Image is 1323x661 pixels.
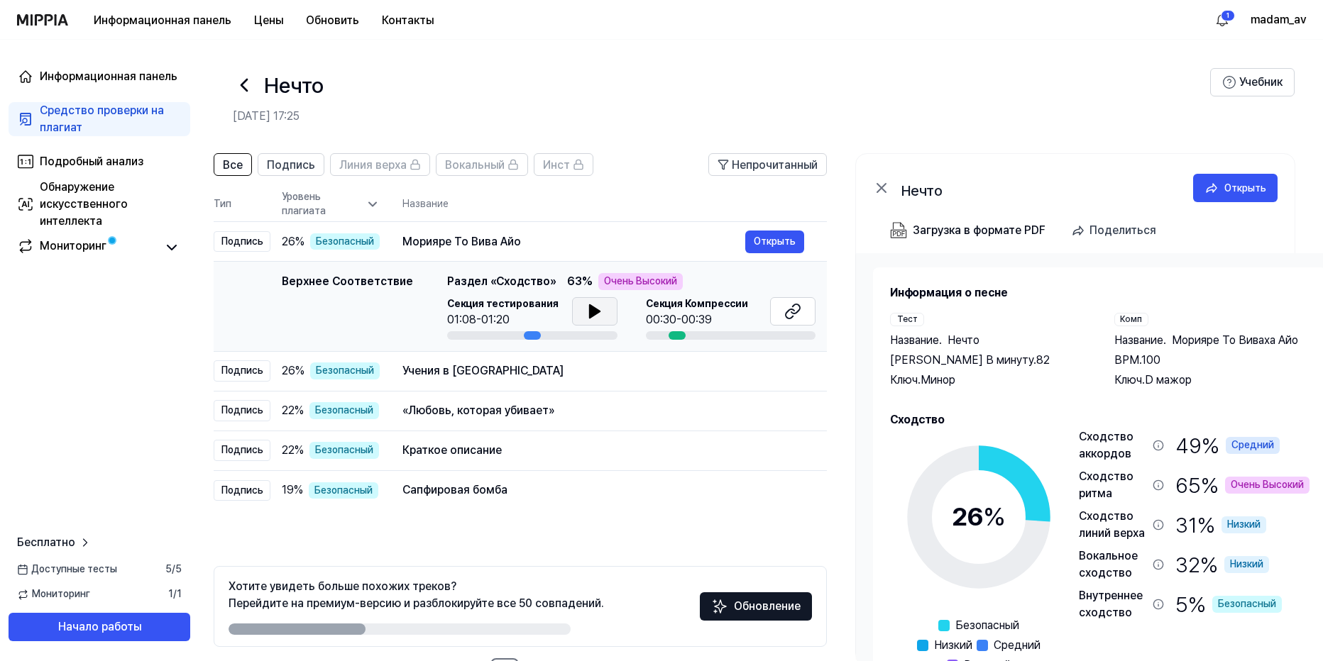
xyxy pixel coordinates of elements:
[282,274,413,288] ya-tr-span: Верхнее Соответствие
[221,484,263,496] ya-tr-span: Подпись
[370,6,445,35] button: Контакты
[316,235,374,249] ya-tr-span: Безопасный
[175,563,182,574] ya-tr-span: 5
[1079,470,1133,500] ya-tr-span: Сходство ритма
[221,404,263,416] ya-tr-span: Подпись
[282,402,304,419] span: 22 %
[1145,373,1192,387] ya-tr-span: D мажор
[734,598,801,615] ya-tr-span: Обновление
[282,233,304,250] span: 26 %
[646,311,748,328] div: 00:30-00:39
[1114,373,1145,387] ya-tr-span: Ключ.
[711,598,728,615] img: Сверкает
[708,153,827,176] button: Непрочитанный
[1239,74,1283,91] ya-tr-span: Учебник
[402,404,554,417] ya-tr-span: «Любовь, которая убивает»
[221,365,263,376] ya-tr-span: Подпись
[9,145,190,179] a: Подробный анализ
[17,14,68,26] img: логотип
[921,373,955,387] ya-tr-span: Минор
[1175,587,1282,621] div: 5 %
[264,70,324,100] h1: Нечто
[1120,313,1142,326] ya-tr-span: Комп
[700,604,812,618] a: СверкаетОбновление
[447,311,559,328] div: 01:08-01:20
[402,483,507,496] ya-tr-span: Сапфировая бомба
[9,60,190,94] a: Информационная панель
[646,298,748,309] ya-tr-span: Секция Компрессии
[40,239,106,252] ya-tr-span: Мониторинг
[9,187,190,221] a: Обнаружение искусственного интеллекта
[890,373,921,387] ya-tr-span: Ключ.
[172,563,175,574] ya-tr-span: /
[745,230,804,253] button: Открыть
[890,286,1008,299] ya-tr-span: Информация о песне
[243,6,295,35] button: Цены
[282,362,304,379] span: 26 %
[1218,597,1276,611] ya-tr-span: Безопасный
[40,104,164,134] ya-tr-span: Средство проверки на плагиат
[316,364,374,378] ya-tr-span: Безопасный
[436,153,528,176] button: Вокальный
[82,6,243,35] button: Информационная панель
[887,216,1048,245] button: Загрузка в формате PDF
[1175,468,1310,502] div: 65 %
[534,153,593,176] button: Инст
[939,333,942,347] ya-tr-span: .
[1079,589,1143,619] ya-tr-span: Внутреннее сходство
[1193,174,1278,202] a: Открыть
[1231,478,1304,492] ya-tr-span: Очень Высокий
[165,563,172,574] ya-tr-span: 5
[17,238,156,257] a: Мониторинг
[254,12,283,29] ya-tr-span: Цены
[339,158,407,172] ya-tr-span: Линия верха
[1114,353,1141,367] ya-tr-span: BPM.
[1079,430,1133,460] ya-tr-span: Сходство аккордов
[754,233,796,249] ya-tr-span: Открыть
[948,333,979,347] ya-tr-span: Нечто
[1251,11,1306,28] ya-tr-span: madam_av
[1172,333,1298,347] ya-tr-span: Морияре То Виваха Айо
[264,72,324,98] ya-tr-span: Нечто
[447,274,556,288] ya-tr-span: Раздел «Сходство»
[1210,68,1295,96] button: Учебник
[295,6,370,35] button: Обновить
[221,235,263,247] ya-tr-span: Подпись
[1175,548,1269,582] div: 32 %
[267,158,315,172] ya-tr-span: Подпись
[40,68,177,85] div: Информационная панель
[1227,518,1261,532] ya-tr-span: Низкий
[177,588,182,599] ya-tr-span: 1
[223,158,243,172] ya-tr-span: Все
[1089,223,1156,237] ya-tr-span: Поделиться
[258,153,324,176] button: Подпись
[306,12,359,29] ya-tr-span: Обновить
[1224,182,1266,194] ya-tr-span: Открыть
[330,153,430,176] button: Линия верха
[402,197,449,211] ya-tr-span: Название
[40,155,143,168] ya-tr-span: Подробный анализ
[382,12,434,29] ya-tr-span: Контакты
[315,443,373,457] ya-tr-span: Безопасный
[282,482,303,499] span: 19 %
[604,274,677,289] ya-tr-span: Очень Высокий
[897,313,918,326] ya-tr-span: Тест
[732,158,818,172] ya-tr-span: Непрочитанный
[282,190,363,218] ya-tr-span: Уровень плагиата
[173,588,177,599] ya-tr-span: /
[983,501,1006,532] span: %
[700,592,812,621] button: Обновление
[952,498,1006,536] div: 26
[1079,509,1145,540] ya-tr-span: Сходство линий верха
[1175,428,1280,462] div: 49 %
[31,562,117,577] ya-tr-span: Доступные тесты
[168,588,173,599] ya-tr-span: 1
[890,222,907,239] img: Загрузка в формате PDF
[934,638,972,652] ya-tr-span: Низкий
[1114,333,1163,347] ya-tr-span: Название
[1163,333,1166,347] ya-tr-span: .
[402,443,502,457] ya-tr-span: Краткое описание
